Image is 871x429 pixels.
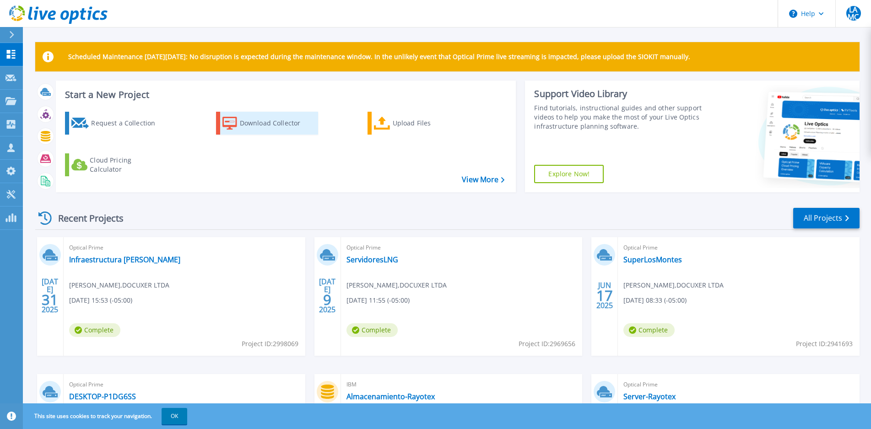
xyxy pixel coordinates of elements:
[534,88,704,100] div: Support Video Library
[519,339,575,349] span: Project ID: 2969656
[623,380,854,390] span: Optical Prime
[162,408,187,424] button: OK
[596,292,613,299] span: 17
[65,90,504,100] h3: Start a New Project
[25,408,187,424] span: This site uses cookies to track your navigation.
[69,243,300,253] span: Optical Prime
[346,392,435,401] a: Almacenamiento-Rayotex
[69,392,136,401] a: DESKTOP-P1DG6SS
[65,153,167,176] a: Cloud Pricing Calculator
[68,53,690,60] p: Scheduled Maintenance [DATE][DATE]: No disruption is expected during the maintenance window. In t...
[534,165,604,183] a: Explore Now!
[323,296,331,304] span: 9
[69,295,132,305] span: [DATE] 15:53 (-05:00)
[242,339,298,349] span: Project ID: 2998069
[623,392,676,401] a: Server-Rayotex
[796,339,853,349] span: Project ID: 2941693
[623,280,724,290] span: [PERSON_NAME] , DOCUXER LTDA
[623,243,854,253] span: Optical Prime
[91,114,164,132] div: Request a Collection
[462,175,504,184] a: View More
[596,279,613,312] div: JUN 2025
[35,207,136,229] div: Recent Projects
[41,279,59,312] div: [DATE] 2025
[42,296,58,304] span: 31
[240,114,313,132] div: Download Collector
[623,255,682,264] a: SuperLosMontes
[846,6,861,21] span: LAMC
[346,323,398,337] span: Complete
[346,380,577,390] span: IBM
[534,103,704,131] div: Find tutorials, instructional guides and other support videos to help you make the most of your L...
[216,112,318,135] a: Download Collector
[346,243,577,253] span: Optical Prime
[346,255,398,264] a: ServidoresLNG
[623,323,675,337] span: Complete
[368,112,470,135] a: Upload Files
[90,156,163,174] div: Cloud Pricing Calculator
[65,112,167,135] a: Request a Collection
[319,279,336,312] div: [DATE] 2025
[69,255,180,264] a: Infraestructura [PERSON_NAME]
[393,114,466,132] div: Upload Files
[69,280,169,290] span: [PERSON_NAME] , DOCUXER LTDA
[69,380,300,390] span: Optical Prime
[793,208,860,228] a: All Projects
[623,295,687,305] span: [DATE] 08:33 (-05:00)
[346,280,447,290] span: [PERSON_NAME] , DOCUXER LTDA
[346,295,410,305] span: [DATE] 11:55 (-05:00)
[69,323,120,337] span: Complete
